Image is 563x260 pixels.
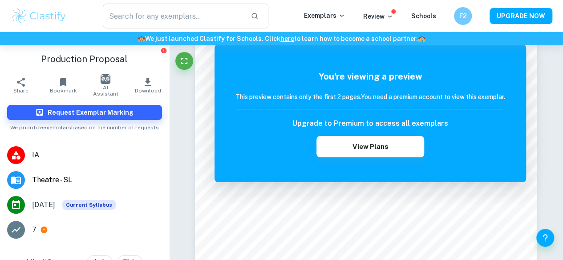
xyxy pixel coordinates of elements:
[292,118,448,129] h6: Upgrade to Premium to access all exemplars
[101,74,110,84] img: AI Assistant
[161,47,167,54] button: Report issue
[490,8,552,24] button: UPGRADE NOW
[316,136,424,157] button: View Plans
[458,11,468,21] h6: F2
[62,200,116,210] span: Current Syllabus
[32,150,162,160] span: IA
[7,105,162,120] button: Request Exemplar Marking
[418,35,425,42] span: 🏫
[13,88,28,94] span: Share
[32,200,55,210] span: [DATE]
[363,12,393,21] p: Review
[280,35,294,42] a: here
[235,92,505,102] h6: This preview contains only the first 2 pages. You need a premium account to view this exemplar.
[50,88,77,94] span: Bookmark
[536,229,554,247] button: Help and Feedback
[10,120,159,132] span: We prioritize exemplars based on the number of requests
[235,70,505,83] h5: You're viewing a preview
[42,73,85,98] button: Bookmark
[175,52,193,70] button: Fullscreen
[7,52,162,66] h1: Production Proposal
[48,108,134,117] h6: Request Exemplar Marking
[127,73,169,98] button: Download
[411,12,436,20] a: Schools
[2,34,561,44] h6: We just launched Clastify for Schools. Click to learn how to become a school partner.
[138,35,145,42] span: 🏫
[103,4,243,28] input: Search for any exemplars...
[32,224,36,235] p: 7
[454,7,472,25] button: F2
[32,175,162,185] span: Theatre - SL
[135,88,161,94] span: Download
[11,7,67,25] img: Clastify logo
[304,11,345,20] p: Exemplars
[62,200,116,210] div: This exemplar is based on the current syllabus. Feel free to refer to it for inspiration/ideas wh...
[90,84,122,97] span: AI Assistant
[85,73,127,98] button: AI Assistant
